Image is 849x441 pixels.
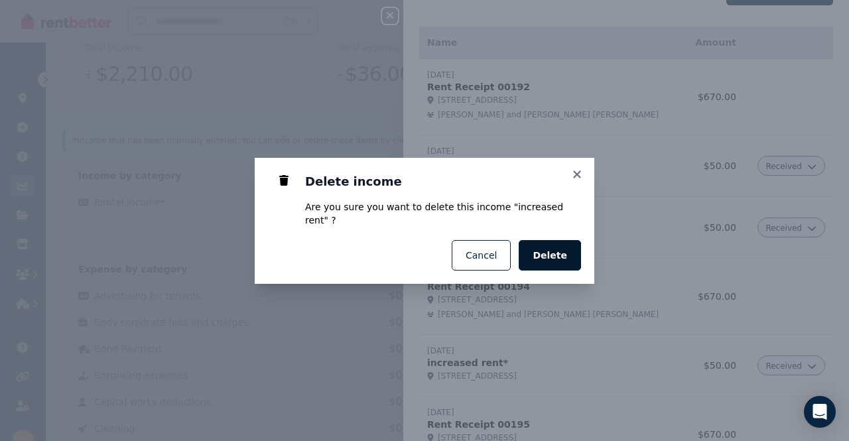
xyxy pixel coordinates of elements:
button: Cancel [452,240,511,271]
button: Delete [519,240,581,271]
p: Are you sure you want to delete this income " increased rent " ? [305,200,578,227]
span: Delete [533,249,567,262]
div: Open Intercom Messenger [804,396,836,428]
h3: Delete income [305,174,578,190]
